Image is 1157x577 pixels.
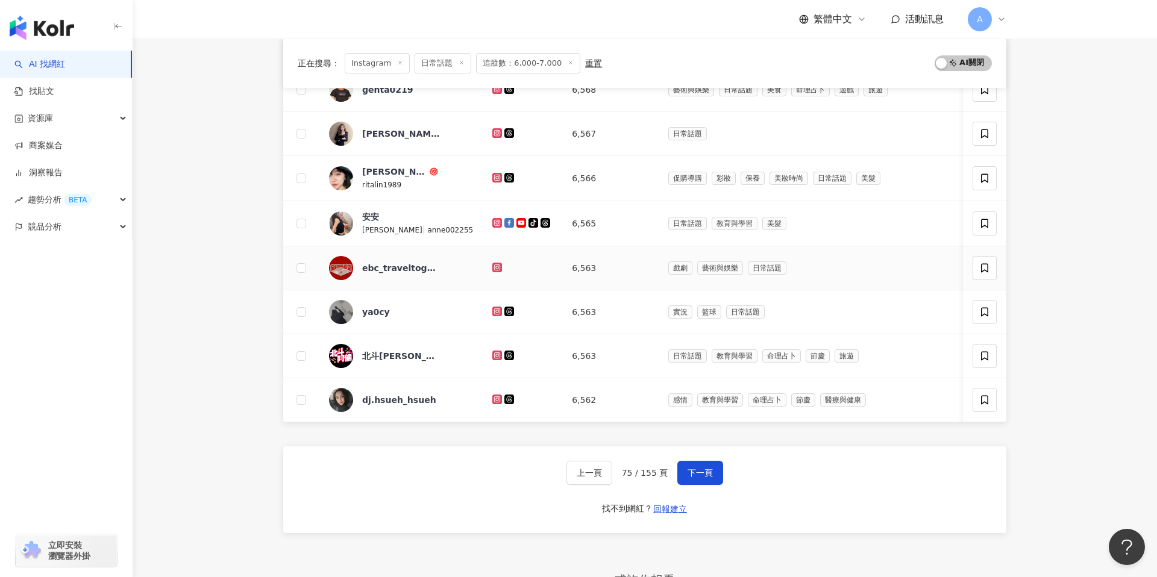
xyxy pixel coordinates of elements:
span: 日常話題 [668,217,707,230]
iframe: Help Scout Beacon - Open [1109,529,1145,565]
div: 北斗[PERSON_NAME] [362,350,441,362]
span: 戲劇 [668,261,692,275]
span: 美食 [762,83,786,96]
span: 繁體中文 [814,13,852,26]
td: 6,563 [562,290,658,334]
td: 6,566 [562,156,658,201]
td: 6,563 [562,334,658,378]
span: 立即安裝 瀏覽器外掛 [48,540,90,561]
a: 洞察報告 [14,167,63,179]
img: KOL Avatar [329,344,353,368]
a: KOL Avatar安安[PERSON_NAME]|anne002255 [329,211,473,236]
span: 日常話題 [415,53,471,73]
span: 下一頁 [688,468,713,478]
span: 追蹤數：6,000-7,000 [476,53,580,73]
img: KOL Avatar [329,122,353,146]
span: 命理占卜 [748,393,786,407]
img: KOL Avatar [329,388,353,412]
span: 節慶 [791,393,815,407]
span: 日常話題 [668,127,707,140]
span: 促購導購 [668,172,707,185]
span: 命理占卜 [762,349,801,363]
td: 6,563 [562,246,658,290]
td: 6,567 [562,112,658,156]
span: 競品分析 [28,213,61,240]
span: 趨勢分析 [28,186,92,213]
span: ritalin1989 [362,181,401,189]
span: | [422,225,428,234]
span: 保養 [741,172,765,185]
span: 旅遊 [835,349,859,363]
span: 美妝時尚 [770,172,808,185]
span: 回報建立 [653,504,687,514]
span: 教育與學習 [712,349,757,363]
span: 藝術與娛樂 [697,261,743,275]
div: genta0219 [362,84,413,96]
span: 日常話題 [726,305,765,319]
span: 遊戲 [835,83,859,96]
button: 上一頁 [566,461,612,485]
div: 找不到網紅？ [602,503,653,515]
span: 正在搜尋 ： [298,58,340,68]
span: 日常話題 [748,261,786,275]
img: KOL Avatar [329,300,353,324]
span: 命理占卜 [791,83,830,96]
img: logo [10,16,74,40]
a: chrome extension立即安裝 瀏覽器外掛 [16,534,117,567]
img: KOL Avatar [329,78,353,102]
button: 下一頁 [677,461,723,485]
span: [PERSON_NAME] [362,226,422,234]
a: KOL Avatar北斗[PERSON_NAME] [329,344,473,368]
a: KOL Avatar[PERSON_NAME] [329,122,473,146]
span: 節慶 [806,349,830,363]
span: 上一頁 [577,468,602,478]
span: anne002255 [427,226,473,234]
div: BETA [64,194,92,206]
span: 美髮 [762,217,786,230]
td: 6,568 [562,68,658,112]
a: searchAI 找網紅 [14,58,65,70]
div: dj.hsueh_hsueh [362,394,436,406]
a: KOL Avatarya0cy [329,300,473,324]
span: 教育與學習 [697,393,743,407]
img: KOL Avatar [329,211,353,235]
span: 教育與學習 [712,217,757,230]
span: 旅遊 [864,83,888,96]
span: 彩妝 [712,172,736,185]
span: 美髮 [856,172,880,185]
span: 感情 [668,393,692,407]
a: 商案媒合 [14,140,63,152]
img: KOL Avatar [329,166,353,190]
div: [PERSON_NAME] 奵 [362,166,427,178]
div: 重置 [585,58,602,68]
span: rise [14,196,23,204]
a: 找貼文 [14,86,54,98]
a: KOL Avatargenta0219 [329,78,473,102]
span: 籃球 [697,305,721,319]
div: 安安 [362,211,379,223]
img: chrome extension [19,541,43,560]
span: Instagram [345,53,410,73]
span: 日常話題 [813,172,851,185]
td: 6,562 [562,378,658,422]
td: 6,565 [562,201,658,246]
span: 資源庫 [28,105,53,132]
button: 回報建立 [653,499,688,519]
span: 日常話題 [668,349,707,363]
span: 75 / 155 頁 [622,468,668,478]
span: 醫療與健康 [820,393,866,407]
a: KOL Avatarebc_traveltogether [329,256,473,280]
div: ebc_traveltogether [362,262,441,274]
span: 實況 [668,305,692,319]
span: 藝術與娛樂 [668,83,714,96]
div: [PERSON_NAME] [362,128,441,140]
a: KOL Avatardj.hsueh_hsueh [329,388,473,412]
span: A [977,13,983,26]
img: KOL Avatar [329,256,353,280]
a: KOL Avatar[PERSON_NAME] 奵ritalin1989 [329,166,473,191]
div: ya0cy [362,306,390,318]
span: 活動訊息 [905,13,944,25]
span: 日常話題 [719,83,757,96]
